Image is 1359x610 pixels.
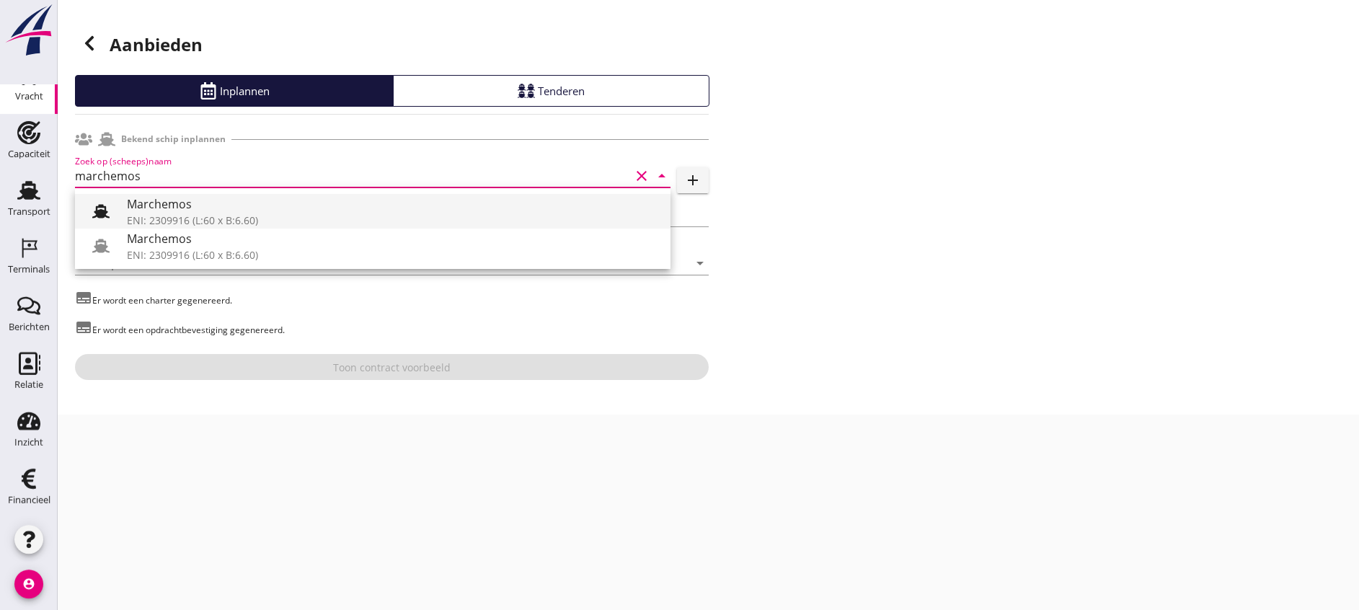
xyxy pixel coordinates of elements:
[75,289,92,306] i: subtitles
[653,167,670,185] i: arrow_drop_down
[633,167,650,185] i: clear
[684,172,701,189] i: add
[14,438,43,447] div: Inzicht
[75,164,630,187] input: Zoek op (scheeps)naam
[75,319,709,337] p: Er wordt een opdrachtbevestiging gegenereerd.
[127,230,659,247] div: Marchemos
[8,207,50,216] div: Transport
[393,75,709,107] a: Tenderen
[691,255,709,272] i: arrow_drop_down
[3,4,55,57] img: logo-small.a267ee39.svg
[14,380,43,389] div: Relatie
[127,213,659,228] div: ENI: 2309916 (L:60 x B:6.60)
[399,82,702,100] div: Tenderen
[75,75,394,107] a: Inplannen
[75,319,92,336] i: subtitles
[9,322,50,332] div: Berichten
[15,92,43,101] div: Vracht
[121,133,226,146] h2: Bekend schip inplannen
[8,265,50,274] div: Terminals
[75,289,709,307] p: Er wordt een charter gegenereerd.
[8,149,50,159] div: Capaciteit
[81,82,387,100] div: Inplannen
[8,495,50,505] div: Financieel
[75,29,709,63] h1: Aanbieden
[127,195,659,213] div: Marchemos
[127,247,659,262] div: ENI: 2309916 (L:60 x B:6.60)
[14,570,43,598] i: account_circle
